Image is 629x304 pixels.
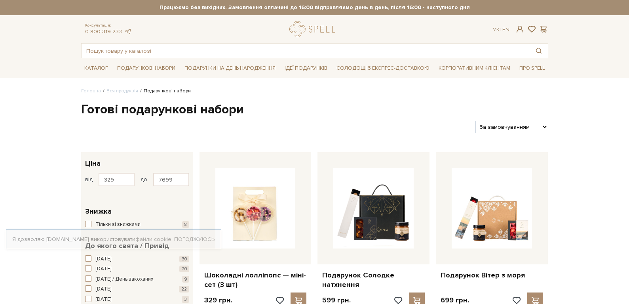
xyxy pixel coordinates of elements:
button: [DATE] / День закоханих 9 [85,275,189,283]
input: Ціна [99,173,135,186]
span: до [141,176,147,183]
a: Погоджуюсь [174,236,215,243]
span: 8 [182,221,189,228]
a: Подарункові набори [114,62,179,75]
span: [DATE] / День закоханих [95,275,153,283]
span: [DATE] [95,265,111,273]
a: Каталог [81,62,111,75]
a: Вся продукція [106,88,138,94]
div: Ук [493,26,509,33]
span: 9 [182,276,189,283]
button: Тільки зі знижками 8 [85,221,189,229]
span: 3 [182,296,189,303]
a: Подарунок Вітер з моря [441,271,543,280]
a: 0 800 319 233 [85,28,122,35]
input: Ціна [153,173,189,186]
button: [DATE] 30 [85,255,189,263]
span: | [500,26,501,33]
h1: Готові подарункові набори [81,101,548,118]
a: Ідеї подарунків [281,62,331,75]
span: 30 [179,256,189,262]
a: En [502,26,509,33]
a: Про Spell [516,62,548,75]
button: [DATE] 3 [85,296,189,304]
button: [DATE] 20 [85,265,189,273]
li: Подарункові набори [138,88,191,95]
span: Тільки зі знижками [95,221,141,229]
span: Ціна [85,158,101,169]
a: файли cookie [135,236,171,243]
span: 22 [179,286,189,293]
span: Консультація: [85,23,132,28]
a: telegram [124,28,132,35]
span: Знижка [85,206,112,217]
strong: Працюємо без вихідних. Замовлення оплачені до 16:00 відправляємо день в день, після 16:00 - насту... [81,4,548,11]
span: 20 [179,266,189,272]
a: logo [289,21,339,37]
a: Головна [81,88,101,94]
span: [DATE] [95,285,111,293]
span: [DATE] [95,255,111,263]
a: Шоколадні лолліпопс — міні-сет (3 шт) [204,271,307,289]
a: Солодощі з експрес-доставкою [333,61,433,75]
a: Корпоративним клієнтам [435,62,513,75]
button: [DATE] 22 [85,285,189,293]
a: Подарунок Солодке натхнення [322,271,425,289]
input: Пошук товару у каталозі [82,44,530,58]
button: Пошук товару у каталозі [530,44,548,58]
span: [DATE] [95,296,111,304]
a: Подарунки на День народження [181,62,279,75]
div: Я дозволяю [DOMAIN_NAME] використовувати [6,236,221,243]
span: від [85,176,93,183]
